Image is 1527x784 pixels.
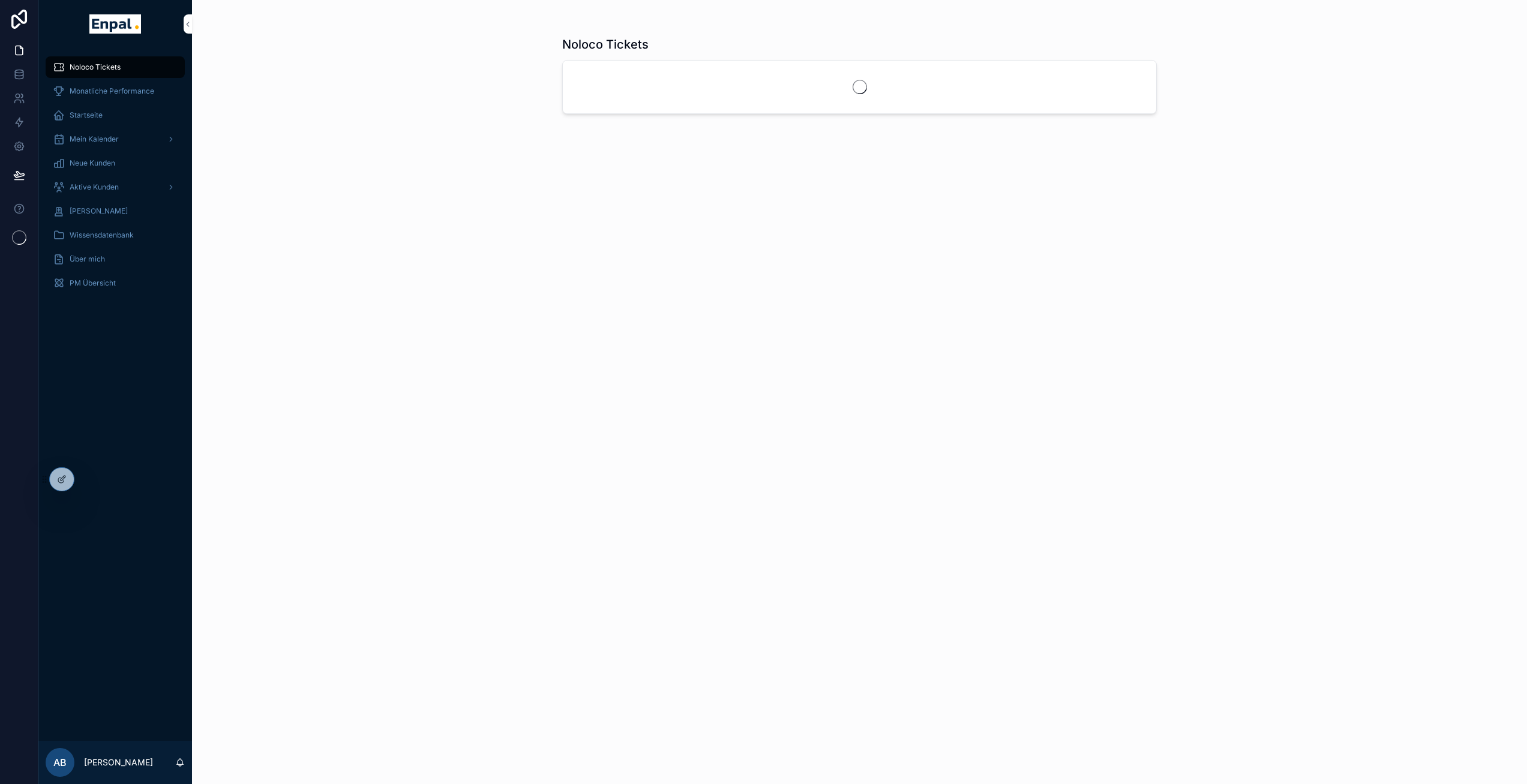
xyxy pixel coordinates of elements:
span: Wissensdatenbank [70,230,134,240]
a: PM Übersicht [46,272,185,294]
a: Startseite [46,104,185,126]
span: AB [53,755,67,770]
p: [PERSON_NAME] [84,756,153,768]
span: Über mich [70,254,105,264]
a: [PERSON_NAME] [46,200,185,222]
span: Noloco Tickets [70,62,121,72]
a: Neue Kunden [46,152,185,174]
a: Über mich [46,248,185,270]
h1: Noloco Tickets [562,36,649,53]
span: Aktive Kunden [70,182,119,192]
span: PM Übersicht [70,278,116,288]
a: Mein Kalender [46,128,185,150]
span: Mein Kalender [70,134,119,144]
a: Noloco Tickets [46,56,185,78]
span: [PERSON_NAME] [70,206,128,216]
img: App logo [89,14,140,34]
a: Aktive Kunden [46,176,185,198]
span: Startseite [70,110,103,120]
a: Wissensdatenbank [46,224,185,246]
span: Neue Kunden [70,158,115,168]
div: scrollable content [38,48,192,310]
span: Monatliche Performance [70,86,154,96]
a: Monatliche Performance [46,80,185,102]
